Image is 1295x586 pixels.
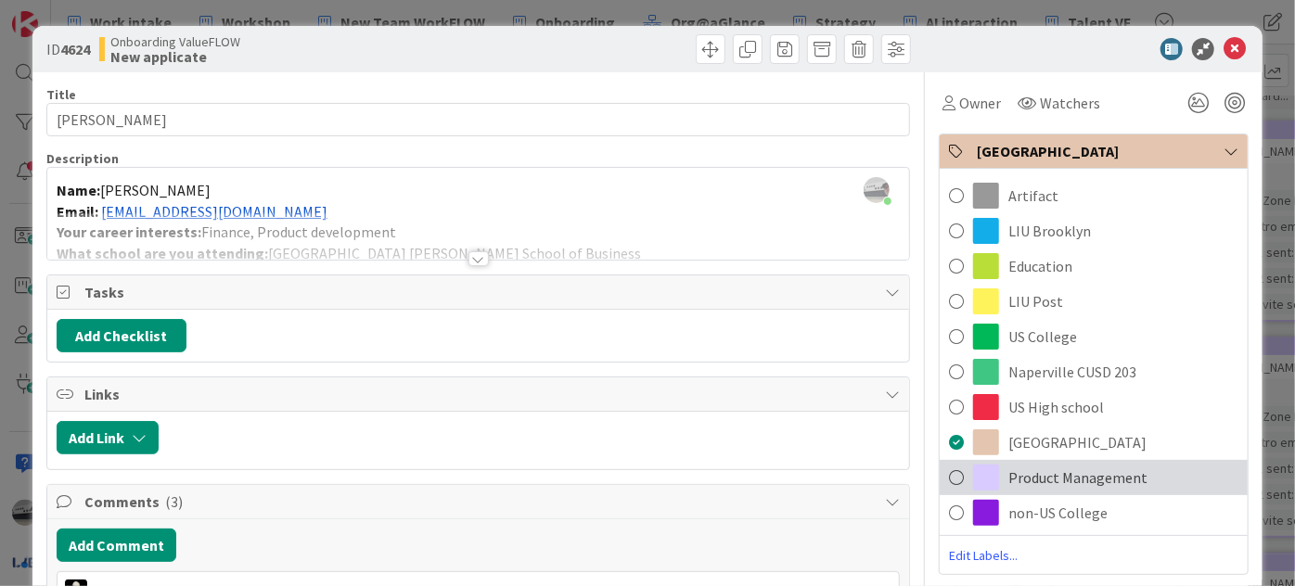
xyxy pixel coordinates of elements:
span: Links [84,383,876,405]
span: [GEOGRAPHIC_DATA] [977,140,1214,162]
span: [PERSON_NAME] [100,181,211,199]
strong: Email: [57,202,98,221]
img: jIClQ55mJEe4la83176FWmfCkxn1SgSj.jpg [864,177,890,203]
span: US High school [1008,396,1104,418]
span: Watchers [1040,92,1100,114]
span: Edit Labels... [940,546,1248,565]
span: LIU Post [1008,290,1063,312]
span: [GEOGRAPHIC_DATA] [1008,431,1147,453]
span: Description [46,150,119,167]
span: US College [1008,325,1077,348]
label: Title [46,86,76,103]
span: Artifact [1008,185,1058,207]
span: Tasks [84,281,876,303]
span: ( 3 ) [165,492,183,511]
span: Naperville CUSD 203 [1008,361,1136,383]
span: Product Management [1008,466,1148,489]
span: Owner [959,92,1001,114]
strong: Name: [57,181,100,199]
span: Comments [84,490,876,513]
span: Education [1008,255,1072,277]
a: [EMAIL_ADDRESS][DOMAIN_NAME] [101,202,327,221]
span: Onboarding ValueFLOW [110,34,240,49]
button: Add Comment [57,529,176,562]
span: LIU Brooklyn [1008,220,1091,242]
button: Add Checklist [57,319,186,352]
button: Add Link [57,421,159,454]
b: New applicate [110,49,240,64]
span: non-US College [1008,502,1108,524]
span: ID [46,38,90,60]
b: 4624 [60,40,90,58]
input: type card name here... [46,103,910,136]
